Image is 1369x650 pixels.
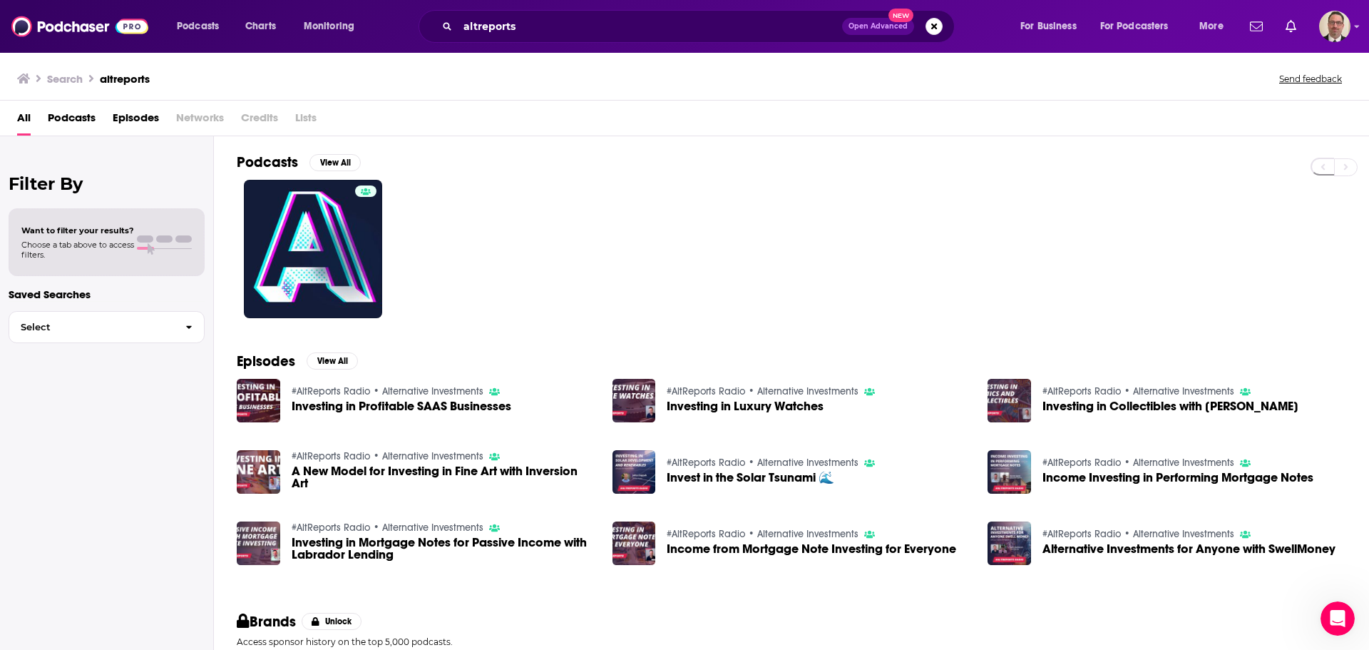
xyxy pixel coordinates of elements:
span: Open Advanced [848,23,908,30]
a: #AltReports Radio • Alternative Investments [667,457,858,469]
button: View All [307,352,358,370]
img: Invest in the Solar Tsunami 🌊 [612,450,656,494]
img: A New Model for Investing in Fine Art with Inversion Art [237,450,280,494]
span: For Podcasters [1100,16,1169,36]
span: Podcasts [177,16,219,36]
img: Investing in Mortgage Notes for Passive Income with Labrador Lending [237,522,280,565]
span: Choose a tab above to access filters. [21,240,134,260]
img: User Profile [1319,11,1350,42]
span: Want to filter your results? [21,225,134,235]
img: Income from Mortgage Note Investing for Everyone [612,522,656,565]
button: Collapse window [429,6,456,33]
img: Alternative Investments for Anyone with SwellMoney [988,522,1031,565]
img: Income Investing in Performing Mortgage Notes [988,450,1031,494]
span: More [1199,16,1224,36]
div: Search podcasts, credits, & more... [432,10,968,43]
a: #AltReports Radio • Alternative Investments [292,522,483,534]
a: Income from Mortgage Note Investing for Everyone [667,543,956,555]
a: Episodes [113,106,159,136]
span: New [888,9,914,22]
a: Show notifications dropdown [1244,14,1268,39]
a: #AltReports Radio • Alternative Investments [1042,385,1234,397]
a: Investing in Profitable SAAS Businesses [292,400,511,412]
span: Charts [245,16,276,36]
a: Invest in the Solar Tsunami 🌊 [667,472,834,484]
a: Podcasts [48,106,96,136]
span: Networks [176,106,224,136]
input: Search podcasts, credits, & more... [458,15,842,38]
span: Logged in as PercPodcast [1319,11,1350,42]
button: go back [9,6,36,33]
img: Investing in Collectibles with Rob Walling [988,379,1031,422]
button: open menu [167,15,237,38]
h3: Search [47,72,83,86]
button: open menu [1010,15,1094,38]
h2: Episodes [237,352,295,370]
img: Podchaser - Follow, Share and Rate Podcasts [11,13,148,40]
div: Close [456,6,481,31]
img: Investing in Profitable SAAS Businesses [237,379,280,422]
button: Send feedback [1275,73,1346,85]
h2: Filter By [9,173,205,194]
button: open menu [294,15,373,38]
a: #AltReports Radio • Alternative Investments [292,385,483,397]
span: Select [9,323,174,332]
a: Investing in Mortgage Notes for Passive Income with Labrador Lending [292,537,595,561]
a: #AltReports Radio • Alternative Investments [667,385,858,397]
span: Credits [241,106,278,136]
a: #AltReports Radio • Alternative Investments [1042,457,1234,469]
a: All [17,106,31,136]
a: Alternative Investments for Anyone with SwellMoney [1042,543,1335,555]
button: View All [309,154,361,171]
a: EpisodesView All [237,352,358,370]
img: Investing in Luxury Watches [612,379,656,422]
a: Show notifications dropdown [1280,14,1302,39]
a: PodcastsView All [237,153,361,171]
span: Investing in Collectibles with [PERSON_NAME] [1042,400,1298,412]
span: Lists [295,106,317,136]
h2: Brands [237,613,296,631]
p: Access sponsor history on the top 5,000 podcasts. [237,636,1346,647]
button: Show profile menu [1319,11,1350,42]
h3: altreports [100,72,150,86]
a: Income Investing in Performing Mortgage Notes [1042,472,1313,484]
button: Unlock [302,613,362,630]
span: Monitoring [304,16,354,36]
h2: Podcasts [237,153,298,171]
a: Investing in Luxury Watches [667,400,824,412]
button: open menu [1091,15,1189,38]
a: #AltReports Radio • Alternative Investments [1042,528,1234,540]
a: #AltReports Radio • Alternative Investments [292,450,483,462]
button: open menu [1189,15,1241,38]
button: Open AdvancedNew [842,18,914,35]
button: Select [9,311,205,343]
iframe: Intercom live chat [1321,601,1355,636]
a: #AltReports Radio • Alternative Investments [667,528,858,540]
p: Saved Searches [9,288,205,301]
span: For Business [1020,16,1077,36]
a: A New Model for Investing in Fine Art with Inversion Art [292,465,595,489]
a: Investing in Collectibles with Rob Walling [1042,400,1298,412]
a: Charts [236,15,284,38]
